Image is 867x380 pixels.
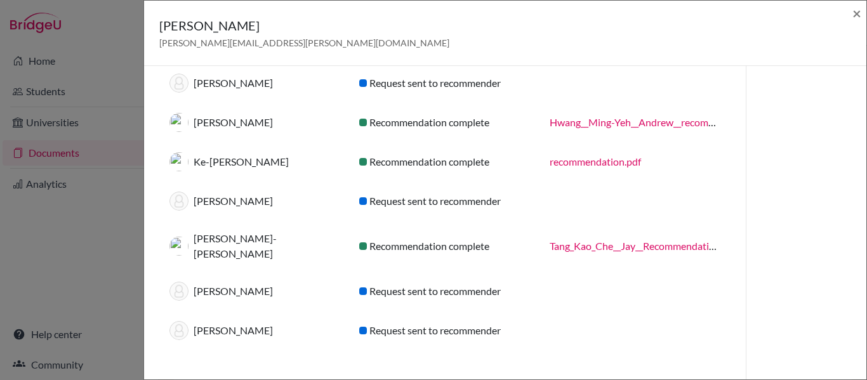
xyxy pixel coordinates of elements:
[160,113,350,132] div: [PERSON_NAME]
[852,6,861,21] button: Close
[169,74,189,93] img: thumb_default-9baad8e6c595f6d87dbccf3bc005204999cb094ff98a76d4c88bb8097aa52fd3.png
[160,192,350,211] div: [PERSON_NAME]
[169,113,189,132] img: thumb_student_photo20250110-4044605-mqsn2a.jpg
[169,282,189,301] img: thumb_default-9baad8e6c595f6d87dbccf3bc005204999cb094ff98a76d4c88bb8097aa52fd3.png
[350,239,539,254] div: Recommendation complete
[350,115,539,130] div: Recommendation complete
[160,231,350,261] div: [PERSON_NAME]-[PERSON_NAME]
[160,282,350,301] div: [PERSON_NAME]
[550,155,641,167] a: recommendation.pdf
[350,323,539,338] div: Request sent to recommender
[550,116,847,128] a: Hwang__Ming-Yeh__Andrew__recommendation_letter_Oct_2024.pdf
[159,37,449,48] span: [PERSON_NAME][EMAIL_ADDRESS][PERSON_NAME][DOMAIN_NAME]
[169,321,189,340] img: thumb_default-9baad8e6c595f6d87dbccf3bc005204999cb094ff98a76d4c88bb8097aa52fd3.png
[350,193,539,209] div: Request sent to recommender
[159,16,449,35] h5: [PERSON_NAME]
[160,74,350,93] div: [PERSON_NAME]
[169,152,189,171] img: thumb_student_photo20250110-4044605-uet78t.jpg
[852,4,861,22] span: ×
[350,75,539,91] div: Request sent to recommender
[160,321,350,340] div: [PERSON_NAME]
[350,284,539,299] div: Request sent to recommender
[169,237,189,256] img: thumb_student_photo20250110-4044605-v9gnb2.jpg
[160,152,350,171] div: Ke-[PERSON_NAME]
[169,192,189,211] img: thumb_default-9baad8e6c595f6d87dbccf3bc005204999cb094ff98a76d4c88bb8097aa52fd3.png
[550,240,764,252] a: Tang_Kao_Che__Jay__Recommendation_letter.pdf
[350,154,539,169] div: Recommendation complete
